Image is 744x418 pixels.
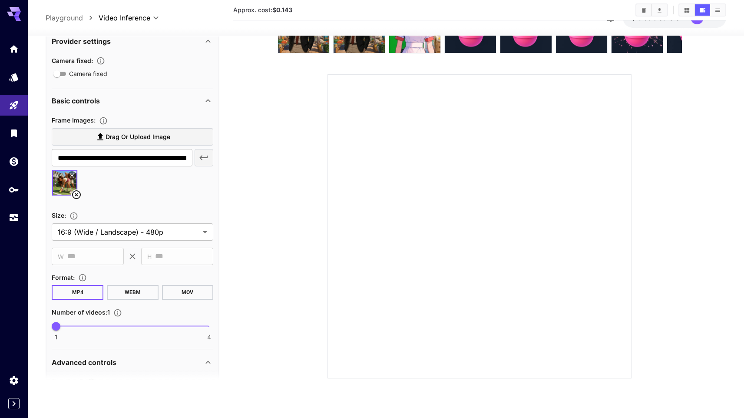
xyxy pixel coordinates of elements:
div: Advanced controls [52,352,213,373]
span: credits left [653,14,684,22]
span: 16:9 (Wide / Landscape) - 480p [58,227,199,237]
a: Playground [46,13,83,23]
span: 4 [207,333,211,342]
button: MP4 [52,285,103,300]
p: Advanced controls [52,357,116,368]
span: W [58,252,64,262]
button: Specify how many videos to generate in a single request. Each video generation will be charged se... [110,309,126,317]
button: Download All [652,4,667,16]
span: Size : [52,212,66,219]
button: Show media in list view [710,4,725,16]
div: Home [9,43,19,54]
b: $0.143 [272,6,292,13]
div: API Keys [9,184,19,195]
div: Wallet [9,156,19,167]
span: Video Inference [99,13,150,23]
div: Show media in grid viewShow media in video viewShow media in list view [678,3,726,17]
div: Models [9,72,19,83]
label: Drag or upload image [52,128,213,146]
button: Choose the file format for the output video. [75,274,90,282]
div: Clear AllDownload All [635,3,668,17]
span: Number of videos : 1 [52,309,110,316]
button: Expand sidebar [8,398,20,409]
div: Settings [9,375,19,386]
span: $16.68 [632,14,653,22]
button: Clear All [636,4,651,16]
nav: breadcrumb [46,13,99,23]
span: Frame Images : [52,117,96,124]
div: Provider settings [52,31,213,52]
div: Playground [9,100,19,111]
button: Show media in grid view [679,4,694,16]
span: Approx. cost: [233,6,292,13]
div: Usage [9,212,19,223]
p: Basic controls [52,96,100,106]
span: H [147,252,152,262]
button: Upload frame images. [96,116,111,125]
p: Provider settings [52,36,111,46]
span: Camera fixed : [52,57,93,64]
span: Camera fixed [69,70,107,79]
span: 1 [55,333,57,342]
button: Adjust the dimensions of the generated image by specifying its width and height in pixels, or sel... [66,212,82,220]
button: MOV [162,285,214,300]
button: WEBM [107,285,159,300]
div: Library [9,128,19,139]
span: Format : [52,274,75,281]
div: Basic controls [52,91,213,112]
span: Drag or upload image [106,132,170,143]
button: Show media in video view [695,4,710,16]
